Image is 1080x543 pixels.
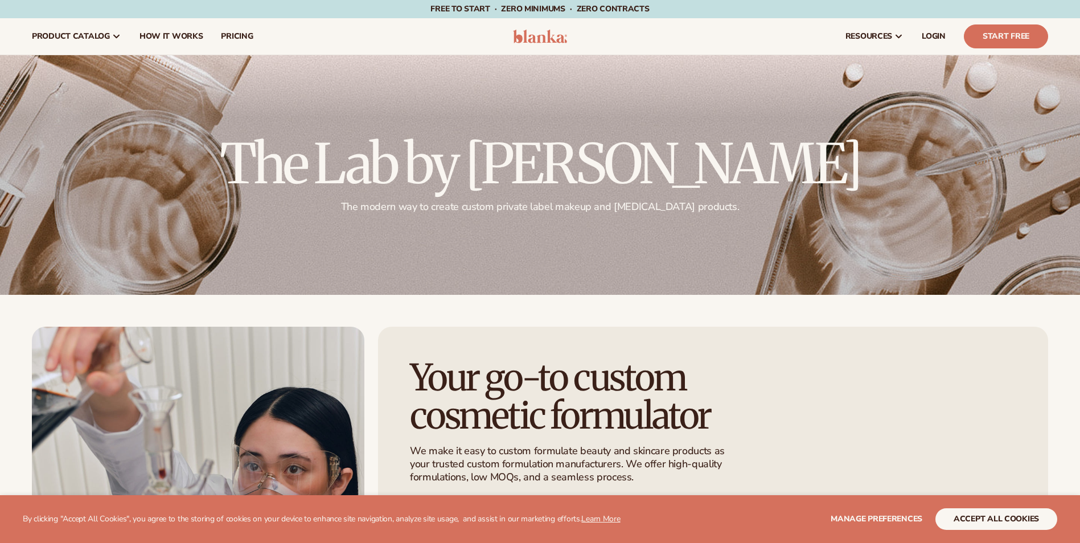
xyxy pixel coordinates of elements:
[32,32,110,41] span: product catalog
[845,32,892,41] span: resources
[23,515,621,524] p: By clicking "Accept All Cookies", you agree to the storing of cookies on your device to enhance s...
[410,445,732,484] p: We make it easy to custom formulate beauty and skincare products as your trusted custom formulati...
[964,24,1048,48] a: Start Free
[139,32,203,41] span: How It Works
[935,508,1057,530] button: accept all cookies
[513,30,567,43] img: logo
[836,18,913,55] a: resources
[831,513,922,524] span: Manage preferences
[581,513,620,524] a: Learn More
[220,137,861,191] h2: The Lab by [PERSON_NAME]
[913,18,955,55] a: LOGIN
[221,32,253,41] span: pricing
[220,200,861,213] p: The modern way to create custom private label makeup and [MEDICAL_DATA] products.
[23,18,130,55] a: product catalog
[430,3,649,14] span: Free to start · ZERO minimums · ZERO contracts
[212,18,262,55] a: pricing
[410,359,756,435] h1: Your go-to custom cosmetic formulator
[922,32,946,41] span: LOGIN
[130,18,212,55] a: How It Works
[831,508,922,530] button: Manage preferences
